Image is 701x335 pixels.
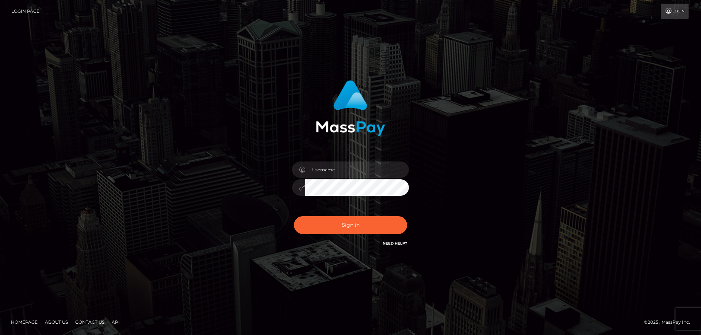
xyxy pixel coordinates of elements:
input: Username... [305,161,409,178]
a: Need Help? [383,241,407,246]
a: Login Page [11,4,39,19]
a: About Us [42,316,71,328]
a: API [109,316,123,328]
img: MassPay Login [316,80,385,136]
a: Contact Us [72,316,107,328]
a: Login [661,4,689,19]
div: © 2025 , MassPay Inc. [644,318,696,326]
a: Homepage [8,316,41,328]
button: Sign in [294,216,407,234]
